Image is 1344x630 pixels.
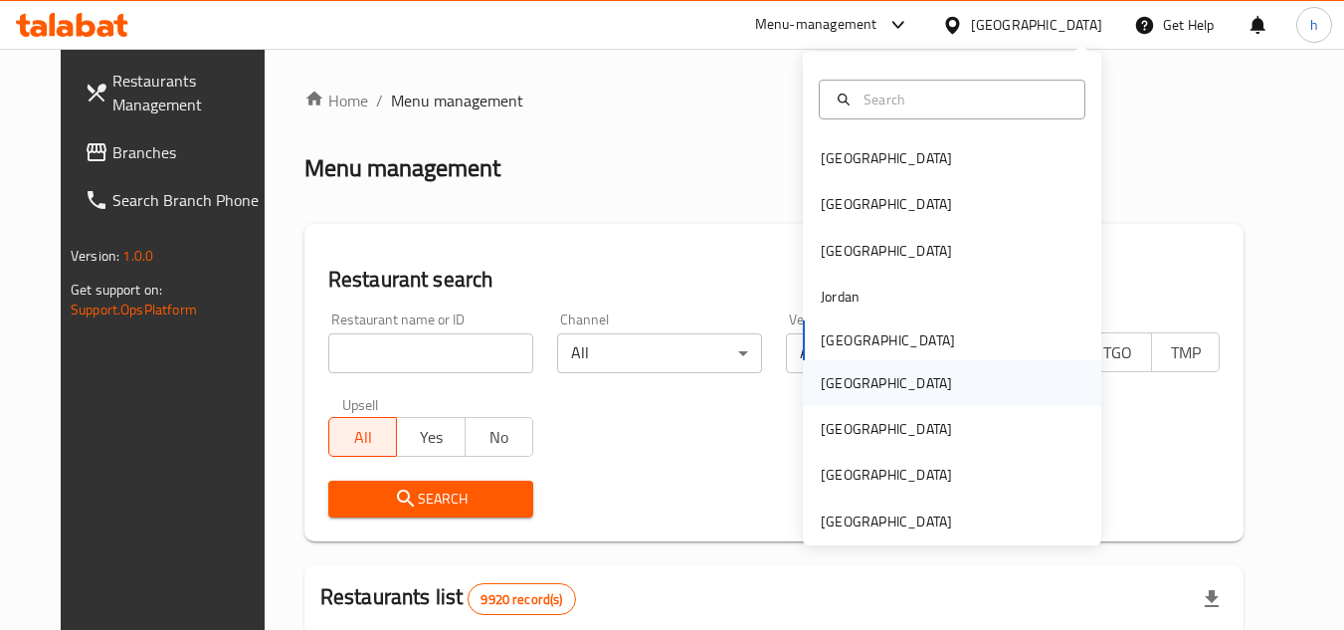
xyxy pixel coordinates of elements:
span: Search [344,487,517,512]
div: [GEOGRAPHIC_DATA] [821,240,952,262]
div: [GEOGRAPHIC_DATA] [821,464,952,486]
span: Branches [112,140,270,164]
span: 1.0.0 [122,243,153,269]
a: Branches [69,128,286,176]
span: h [1310,14,1318,36]
a: Home [304,89,368,112]
h2: Restaurant search [328,265,1220,295]
span: Get support on: [71,277,162,303]
span: No [474,423,525,452]
div: Total records count [468,583,575,615]
button: Yes [396,417,465,457]
div: Export file [1188,575,1236,623]
button: Search [328,481,533,518]
div: [GEOGRAPHIC_DATA] [821,511,952,532]
div: [GEOGRAPHIC_DATA] [821,193,952,215]
label: Upsell [342,397,379,411]
div: [GEOGRAPHIC_DATA] [821,418,952,440]
div: All [786,333,991,373]
button: No [465,417,533,457]
nav: breadcrumb [304,89,1244,112]
span: 9920 record(s) [469,590,574,609]
div: [GEOGRAPHIC_DATA] [971,14,1102,36]
div: All [557,333,762,373]
a: Support.OpsPlatform [71,297,197,322]
div: [GEOGRAPHIC_DATA] [821,372,952,394]
h2: Restaurants list [320,582,576,615]
input: Search [856,89,1072,110]
span: All [337,423,389,452]
button: TGO [1082,332,1151,372]
span: Version: [71,243,119,269]
span: Restaurants Management [112,69,270,116]
button: All [328,417,397,457]
a: Search Branch Phone [69,176,286,224]
h2: Menu management [304,152,500,184]
li: / [376,89,383,112]
span: TMP [1160,338,1212,367]
div: [GEOGRAPHIC_DATA] [821,147,952,169]
div: Menu-management [755,13,877,37]
span: Yes [405,423,457,452]
span: TGO [1091,338,1143,367]
a: Restaurants Management [69,57,286,128]
span: Menu management [391,89,523,112]
div: Jordan [821,286,860,308]
span: Search Branch Phone [112,188,270,212]
input: Search for restaurant name or ID.. [328,333,533,373]
button: TMP [1151,332,1220,372]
